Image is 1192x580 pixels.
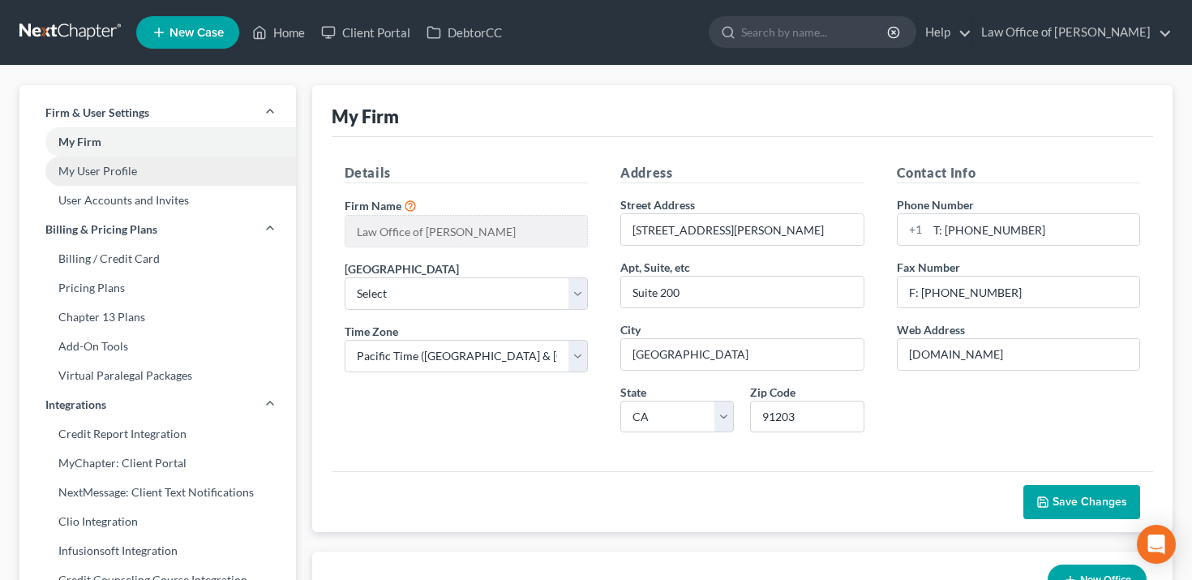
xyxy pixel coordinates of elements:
[45,221,157,238] span: Billing & Pricing Plans
[898,277,1140,307] input: Enter fax...
[750,401,864,433] input: XXXXX
[1137,525,1176,564] div: Open Intercom Messenger
[620,163,864,183] h5: Address
[928,214,1140,245] input: Enter phone...
[621,339,864,370] input: Enter city...
[45,105,149,121] span: Firm & User Settings
[620,384,646,401] label: State
[345,216,588,247] input: Enter name...
[19,273,296,303] a: Pricing Plans
[898,339,1140,370] input: Enter web address....
[19,361,296,390] a: Virtual Paralegal Packages
[897,321,965,338] label: Web Address
[19,303,296,332] a: Chapter 13 Plans
[332,105,399,128] div: My Firm
[620,259,690,276] label: Apt, Suite, etc
[973,18,1172,47] a: Law Office of [PERSON_NAME]
[898,214,928,245] div: +1
[917,18,971,47] a: Help
[897,163,1141,183] h5: Contact Info
[1023,485,1140,519] button: Save Changes
[741,17,890,47] input: Search by name...
[345,199,401,213] span: Firm Name
[19,507,296,536] a: Clio Integration
[19,390,296,419] a: Integrations
[19,127,296,157] a: My Firm
[19,449,296,478] a: MyChapter: Client Portal
[169,27,224,39] span: New Case
[750,384,795,401] label: Zip Code
[345,323,398,340] label: Time Zone
[621,214,864,245] input: Enter address...
[620,196,695,213] label: Street Address
[19,98,296,127] a: Firm & User Settings
[345,163,589,183] h5: Details
[19,536,296,565] a: Infusionsoft Integration
[313,18,418,47] a: Client Portal
[345,260,459,277] label: [GEOGRAPHIC_DATA]
[19,157,296,186] a: My User Profile
[897,196,974,213] label: Phone Number
[244,18,313,47] a: Home
[418,18,510,47] a: DebtorCC
[19,244,296,273] a: Billing / Credit Card
[19,215,296,244] a: Billing & Pricing Plans
[45,397,106,413] span: Integrations
[19,478,296,507] a: NextMessage: Client Text Notifications
[19,332,296,361] a: Add-On Tools
[621,277,864,307] input: (optional)
[897,259,960,276] label: Fax Number
[19,186,296,215] a: User Accounts and Invites
[19,419,296,449] a: Credit Report Integration
[620,321,641,338] label: City
[1053,495,1127,509] span: Save Changes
